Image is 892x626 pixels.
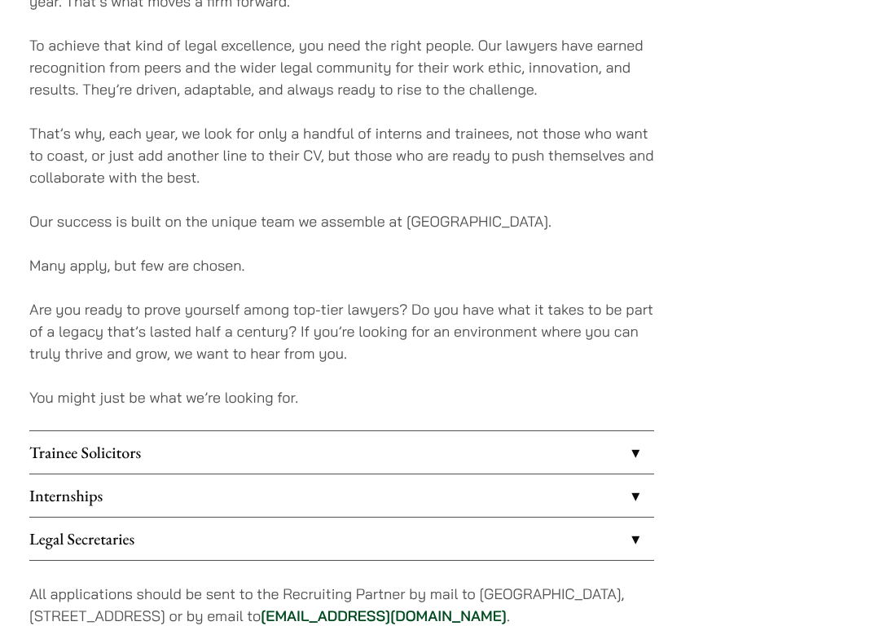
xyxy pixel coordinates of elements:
[29,298,654,364] p: Are you ready to prove yourself among top-tier lawyers? Do you have what it takes to be part of a...
[29,474,654,517] a: Internships
[261,606,507,625] a: [EMAIL_ADDRESS][DOMAIN_NAME]
[29,254,654,276] p: Many apply, but few are chosen.
[29,34,654,100] p: To achieve that kind of legal excellence, you need the right people. Our lawyers have earned reco...
[29,518,654,560] a: Legal Secretaries
[29,210,654,232] p: Our success is built on the unique team we assemble at [GEOGRAPHIC_DATA].
[29,386,654,408] p: You might just be what we’re looking for.
[29,122,654,188] p: That’s why, each year, we look for only a handful of interns and trainees, not those who want to ...
[29,431,654,474] a: Trainee Solicitors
